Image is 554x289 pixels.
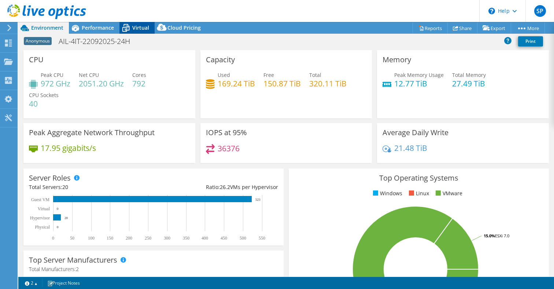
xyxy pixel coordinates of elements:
[30,215,50,221] text: Hypervisor
[52,236,54,241] text: 0
[263,79,301,88] h4: 150.87 TiB
[88,236,95,241] text: 100
[495,233,509,238] tspan: ESXi 7.0
[183,236,189,241] text: 350
[518,36,543,47] a: Print
[29,92,59,99] span: CPU Sockets
[255,198,261,201] text: 523
[394,79,444,88] h4: 12.77 TiB
[534,5,546,17] span: SP
[31,197,49,202] text: Guest VM
[477,22,511,34] a: Export
[413,22,448,34] a: Reports
[35,225,50,230] text: Physical
[221,236,227,241] text: 450
[220,184,230,190] span: 26.2
[24,37,52,45] span: Anonymous
[206,56,235,64] h3: Capacity
[447,22,477,34] a: Share
[434,189,462,197] li: VMware
[294,174,543,182] h3: Top Operating Systems
[55,37,141,45] h1: AIL-4IT-22092025-24H
[29,129,155,137] h3: Peak Aggregate Network Throughput
[371,189,402,197] li: Windows
[29,174,71,182] h3: Server Roles
[240,236,246,241] text: 500
[484,233,495,238] tspan: 15.0%
[394,144,427,152] h4: 21.48 TiB
[383,56,411,64] h3: Memory
[202,236,208,241] text: 400
[132,71,146,78] span: Cores
[407,189,429,197] li: Linux
[29,265,278,273] h4: Total Manufacturers:
[79,71,99,78] span: Net CPU
[62,184,68,190] span: 20
[132,24,149,31] span: Virtual
[29,56,44,64] h3: CPU
[145,236,151,241] text: 250
[126,236,132,241] text: 200
[70,236,74,241] text: 50
[164,236,170,241] text: 300
[31,24,63,31] span: Environment
[452,71,486,78] span: Total Memory
[107,236,113,241] text: 150
[383,129,448,137] h3: Average Daily Write
[309,71,321,78] span: Total
[29,100,59,108] h4: 40
[132,79,146,88] h4: 792
[20,278,43,288] a: 2
[41,144,96,152] h4: 17.95 gigabits/s
[218,71,230,78] span: Used
[309,79,347,88] h4: 320.11 TiB
[29,183,154,191] div: Total Servers:
[41,79,70,88] h4: 972 GHz
[206,129,247,137] h3: IOPS at 95%
[488,8,495,14] svg: \n
[82,24,114,31] span: Performance
[452,79,486,88] h4: 27.49 TiB
[29,256,117,264] h3: Top Server Manufacturers
[42,278,85,288] a: Project Notes
[154,183,278,191] div: Ratio: VMs per Hypervisor
[79,79,124,88] h4: 2051.20 GHz
[38,206,50,211] text: Virtual
[57,207,59,211] text: 0
[41,71,63,78] span: Peak CPU
[57,225,59,229] text: 0
[64,216,68,220] text: 20
[76,266,79,273] span: 2
[218,79,255,88] h4: 169.24 TiB
[218,144,240,152] h4: 36376
[511,22,545,34] a: More
[259,236,265,241] text: 550
[263,71,274,78] span: Free
[167,24,201,31] span: Cloud Pricing
[394,71,444,78] span: Peak Memory Usage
